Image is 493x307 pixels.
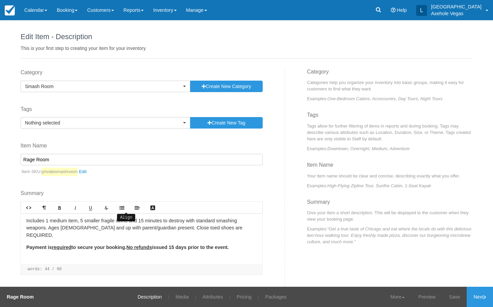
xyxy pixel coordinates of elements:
[397,7,407,13] span: Help
[21,117,190,129] button: Nothing selected
[327,183,431,188] em: High-Flying Zipline Tour, Sunfire Cabin, 1-Seat Kayak
[307,173,472,179] p: Your item name should be clear and concise, describing exactly what you offer.
[24,267,65,272] li: words: 44 / 60
[307,183,472,189] p: Examples:
[21,81,190,92] button: Smash Room
[21,33,472,41] h1: Edit Item - Description
[307,210,472,222] p: Give your item a short description. This will be displayed to the customer when they view your bo...
[416,5,427,16] div: L
[307,162,472,173] h3: Item Name
[411,287,442,307] a: Preview
[171,287,194,307] a: Media
[307,69,472,80] h3: Category
[25,83,181,90] span: Smash Room
[67,202,83,213] a: Italic
[36,202,52,213] a: Format
[129,202,145,213] a: Align
[21,45,472,52] p: This is your first step to creating your item for your inventory
[7,294,34,300] strong: Rage Room
[114,202,129,213] a: Lists
[52,202,67,213] a: Bold
[21,69,263,77] label: Category
[21,190,263,197] label: Summary
[307,199,472,210] h3: Summary
[307,79,472,92] p: Categories help you organize your inventory into basic groups, making it easy for customers to fi...
[232,287,257,307] a: Pricing
[384,287,412,307] a: More
[117,214,135,221] span: Align
[98,202,114,213] a: Strikethrough
[83,202,98,213] a: Underline
[21,154,263,165] input: Enter a new Item Name
[307,226,471,244] em: “Get a true taste of Chicago and eat where the locals do with this delicious two-hour walking tou...
[391,8,396,12] i: Help
[327,96,443,101] em: One-Bedroom Cabins, Accessories, Day Tours, Night Tours
[260,287,291,307] a: Packages
[21,142,263,150] label: Item Name
[307,123,472,142] p: Tags allow for further filtering of items in reports and during booking. Tags may describe variou...
[21,168,263,176] p: Item SKU:
[431,10,482,17] p: Axehole Vegas
[190,81,263,92] button: Create New Category
[25,119,181,126] span: Nothing selected
[442,287,467,307] a: Save
[307,145,472,152] p: Examples:
[145,202,161,213] a: Text Color
[41,168,89,176] a: privatesmashroom
[133,287,167,307] a: Description
[5,5,15,16] img: checkfront-main-nav-mini-logo.png
[52,245,71,250] u: required
[327,146,410,151] em: Downtown, Overnight, Medium, Adventure
[21,106,263,113] label: Tags
[26,245,229,250] strong: Payment is to secure your booking. issued 15 days prior to the event.
[307,112,472,123] h3: Tags
[467,287,493,307] a: Next
[431,3,482,10] p: [GEOGRAPHIC_DATA]
[197,287,228,307] a: Attributes
[307,226,472,245] p: Examples:
[26,217,257,239] p: Includes 1 medium item, 5 smaller fragile items and 15 minutes to destroy with standard smashing ...
[307,95,472,102] p: Examples:
[190,117,263,129] button: Create New Tag
[21,202,36,213] a: HTML
[126,245,152,250] u: No refunds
